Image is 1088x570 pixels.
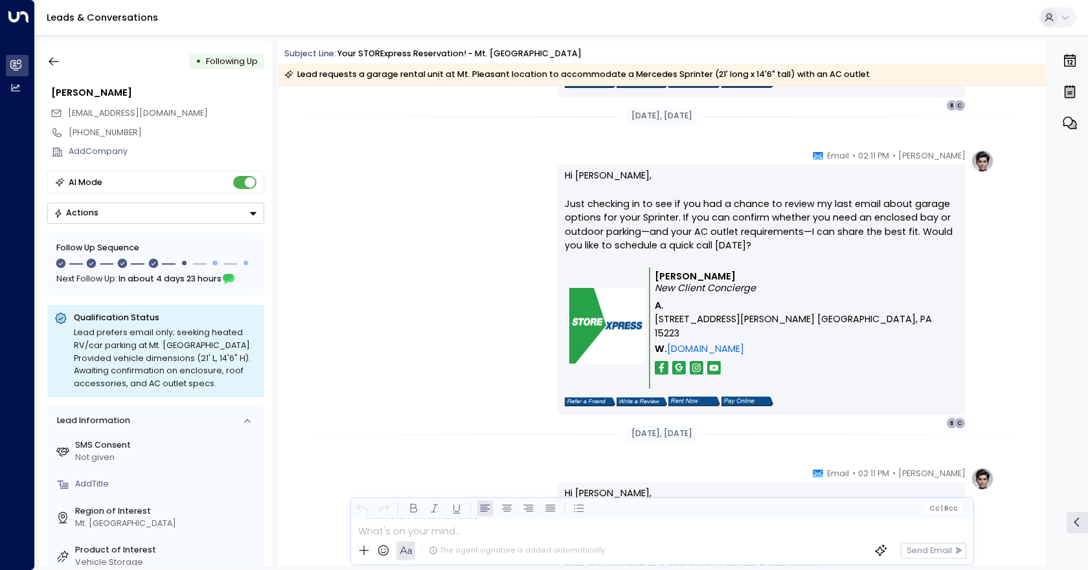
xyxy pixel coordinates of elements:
[655,342,667,356] span: W.
[627,108,697,125] div: [DATE], [DATE]
[69,146,264,158] div: AddCompany
[627,426,697,443] div: [DATE], [DATE]
[354,501,370,517] button: Undo
[655,270,736,283] b: [PERSON_NAME]
[68,107,208,120] span: bkrills@wpxi.com
[858,467,889,480] span: 02:11 PM
[47,203,264,224] div: Button group with a nested menu
[206,56,258,67] span: Following Up
[892,149,896,162] span: •
[75,478,260,490] div: AddTitle
[667,342,744,356] a: [DOMAIN_NAME]
[852,149,856,162] span: •
[971,149,994,173] img: profile-logo.png
[119,272,222,286] span: In about 4 days 23 hours
[898,467,966,480] span: [PERSON_NAME]
[655,312,955,340] span: [STREET_ADDRESS][PERSON_NAME] [GEOGRAPHIC_DATA], PA 15223
[75,505,260,518] label: Region of Interest
[51,86,264,100] div: [PERSON_NAME]
[57,243,255,255] div: Follow Up Sequence
[74,312,257,323] p: Qualification Status
[75,544,260,556] label: Product of Interest
[924,503,962,514] button: Cc|Bcc
[75,556,260,569] div: Vehicle Storage
[672,361,686,375] img: storexpress_google.png
[827,467,849,480] span: Email
[69,176,102,189] div: AI Mode
[54,208,98,218] div: Actions
[707,361,721,375] img: storexpress_yt.png
[47,11,158,24] a: Leads & Conversations
[668,397,720,406] img: storexpress_rent.png
[284,48,336,59] span: Subject Line:
[941,505,943,512] span: |
[892,467,896,480] span: •
[898,149,966,162] span: [PERSON_NAME]
[565,397,615,406] img: storexpress_refer.png
[929,505,958,512] span: Cc Bcc
[617,397,667,406] img: storexpress_write.png
[69,127,264,139] div: [PHONE_NUMBER]
[971,467,994,490] img: profile-logo.png
[569,288,645,364] img: storexpress_logo.png
[429,545,605,556] div: The agent signature is added automatically
[565,169,958,267] p: Hi [PERSON_NAME], Just checking in to see if you had a chance to review my last email about garag...
[68,107,208,118] span: [EMAIL_ADDRESS][DOMAIN_NAME]
[376,501,392,517] button: Redo
[827,149,849,162] span: Email
[196,51,201,72] div: •
[690,361,703,375] img: storexpress_insta.png
[858,149,889,162] span: 02:11 PM
[52,415,130,427] div: Lead Information
[655,281,756,294] i: New Client Concierge
[655,361,668,375] img: storexpres_fb.png
[75,452,260,464] div: Not given
[852,467,856,480] span: •
[721,397,773,406] img: storexpress_pay.png
[284,68,870,81] div: Lead requests a garage rental unit at Mt. Pleasant location to accommodate a Mercedes Sprinter (2...
[75,518,260,530] div: Mt. [GEOGRAPHIC_DATA]
[47,203,264,224] button: Actions
[75,439,260,452] label: SMS Consent
[337,48,582,60] div: Your STORExpress Reservation! - Mt. [GEOGRAPHIC_DATA]
[655,299,664,313] span: A.
[57,272,255,286] div: Next Follow Up:
[74,326,257,390] div: Lead prefers email only; seeking heated RV/car parking at Mt. [GEOGRAPHIC_DATA]. Provided vehicle...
